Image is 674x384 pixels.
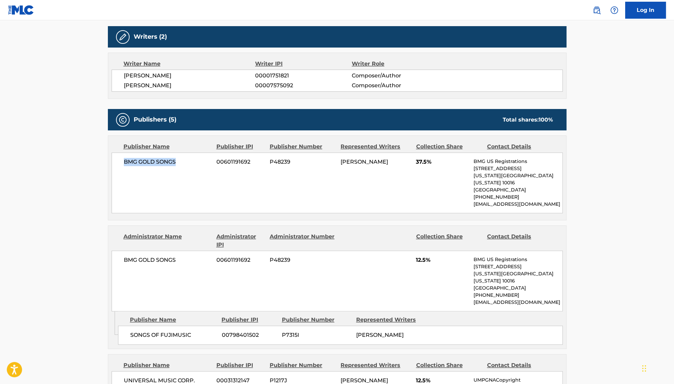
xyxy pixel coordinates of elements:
div: Publisher IPI [216,361,265,369]
div: Publisher Name [123,361,211,369]
span: 00601191692 [216,256,265,264]
div: Administrator IPI [216,233,265,249]
div: Represented Writers [341,143,411,151]
img: MLC Logo [8,5,34,15]
div: Collection Share [416,361,482,369]
div: Contact Details [487,143,553,151]
div: Contact Details [487,233,553,249]
div: Writer Name [123,60,255,68]
div: Publisher IPI [216,143,265,151]
p: [PHONE_NUMBER] [474,194,562,201]
span: SONGS OF FUJIMUSIC [130,331,217,339]
div: Publisher Number [270,143,335,151]
p: [PHONE_NUMBER] [474,292,562,299]
img: Publishers [119,116,127,124]
span: 37.5% [416,158,468,166]
span: [PERSON_NAME] [124,72,255,80]
div: Publisher Name [130,316,216,324]
p: [STREET_ADDRESS] [474,165,562,172]
img: search [593,6,601,14]
div: Collection Share [416,143,482,151]
span: 100 % [539,116,553,123]
span: [PERSON_NAME] [124,81,255,90]
div: Administrator Number [270,233,335,249]
span: Composer/Author [352,72,440,80]
div: Publisher Number [282,316,351,324]
h5: Publishers (5) [134,116,176,124]
a: Log In [625,2,666,19]
p: [EMAIL_ADDRESS][DOMAIN_NAME] [474,299,562,306]
span: 00798401502 [222,331,277,339]
span: P48239 [270,158,335,166]
span: P48239 [270,256,335,264]
div: Represented Writers [356,316,425,324]
p: BMG US Registrations [474,256,562,263]
span: 12.5% [416,256,468,264]
div: Publisher IPI [222,316,277,324]
p: [STREET_ADDRESS] [474,263,562,270]
div: Represented Writers [341,361,411,369]
div: Administrator Name [123,233,211,249]
h5: Writers (2) [134,33,167,41]
div: Help [608,3,621,17]
p: UMPGNACopyright [474,377,562,384]
div: Collection Share [416,233,482,249]
span: BMG GOLD SONGS [124,256,212,264]
a: Public Search [590,3,603,17]
img: Writers [119,33,127,41]
span: [PERSON_NAME] [356,332,404,338]
div: Drag [642,358,646,379]
p: [US_STATE][GEOGRAPHIC_DATA][US_STATE] 10016 [474,270,562,285]
iframe: Chat Widget [640,351,674,384]
img: help [610,6,618,14]
p: BMG US Registrations [474,158,562,165]
div: Writer IPI [255,60,352,68]
p: [GEOGRAPHIC_DATA] [474,186,562,194]
span: BMG GOLD SONGS [124,158,212,166]
span: [PERSON_NAME] [341,159,388,165]
p: [EMAIL_ADDRESS][DOMAIN_NAME] [474,201,562,208]
p: [US_STATE][GEOGRAPHIC_DATA][US_STATE] 10016 [474,172,562,186]
div: Total shares: [503,116,553,124]
span: 00001751821 [255,72,351,80]
span: P7315I [282,331,351,339]
p: [GEOGRAPHIC_DATA] [474,285,562,292]
div: Writer Role [352,60,440,68]
span: 00007575092 [255,81,351,90]
span: [PERSON_NAME] [341,377,388,384]
span: 00601191692 [216,158,265,166]
div: Publisher Name [123,143,211,151]
div: Contact Details [487,361,553,369]
span: Composer/Author [352,81,440,90]
div: Publisher Number [270,361,335,369]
